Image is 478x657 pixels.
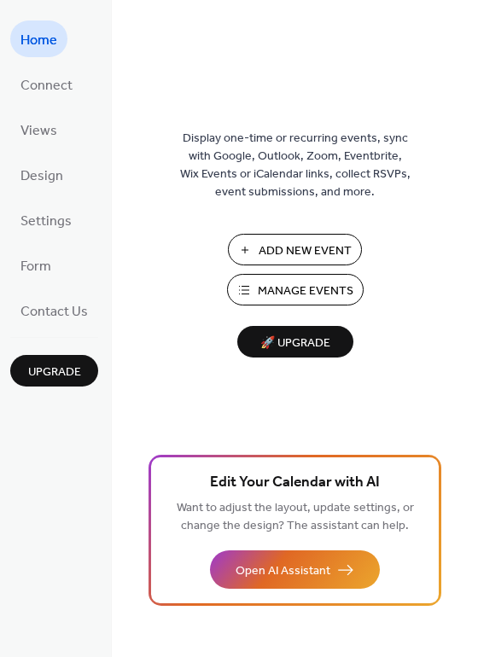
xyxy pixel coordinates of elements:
[210,550,380,589] button: Open AI Assistant
[10,201,82,238] a: Settings
[180,130,411,201] span: Display one-time or recurring events, sync with Google, Outlook, Zoom, Eventbrite, Wix Events or ...
[28,363,81,381] span: Upgrade
[10,355,98,387] button: Upgrade
[20,299,88,325] span: Contact Us
[228,234,362,265] button: Add New Event
[10,20,67,57] a: Home
[210,471,380,495] span: Edit Your Calendar with AI
[236,562,330,580] span: Open AI Assistant
[20,163,63,189] span: Design
[248,332,343,355] span: 🚀 Upgrade
[10,292,98,328] a: Contact Us
[10,247,61,283] a: Form
[20,253,51,280] span: Form
[20,27,57,54] span: Home
[259,242,352,260] span: Add New Event
[177,497,414,538] span: Want to adjust the layout, update settings, or change the design? The assistant can help.
[227,274,364,305] button: Manage Events
[237,326,353,358] button: 🚀 Upgrade
[20,118,57,144] span: Views
[258,282,353,300] span: Manage Events
[20,73,73,99] span: Connect
[10,111,67,148] a: Views
[20,208,72,235] span: Settings
[10,66,83,102] a: Connect
[10,156,73,193] a: Design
